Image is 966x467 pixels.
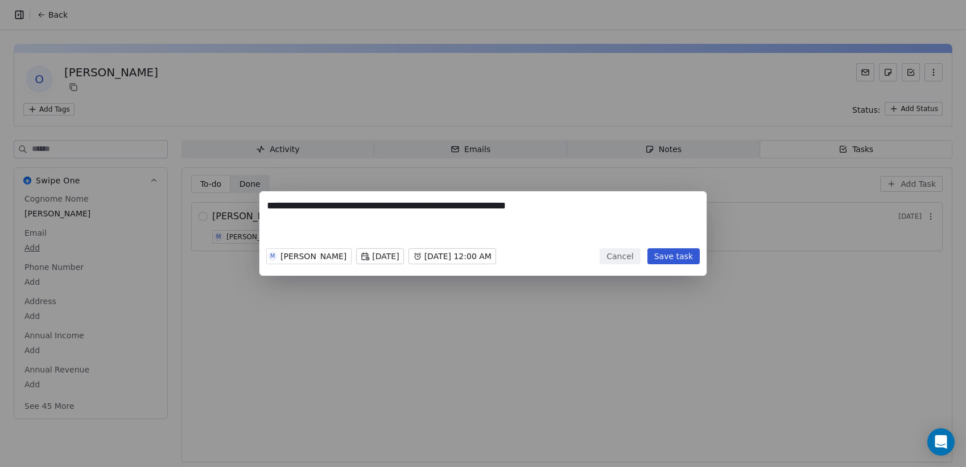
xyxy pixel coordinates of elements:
[408,248,496,264] button: [DATE] 12:00 AM
[424,251,492,262] span: [DATE] 12:00 AM
[356,248,403,264] button: [DATE]
[647,248,700,264] button: Save task
[280,252,346,260] div: [PERSON_NAME]
[270,252,275,261] div: M
[600,248,640,264] button: Cancel
[372,251,399,262] span: [DATE]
